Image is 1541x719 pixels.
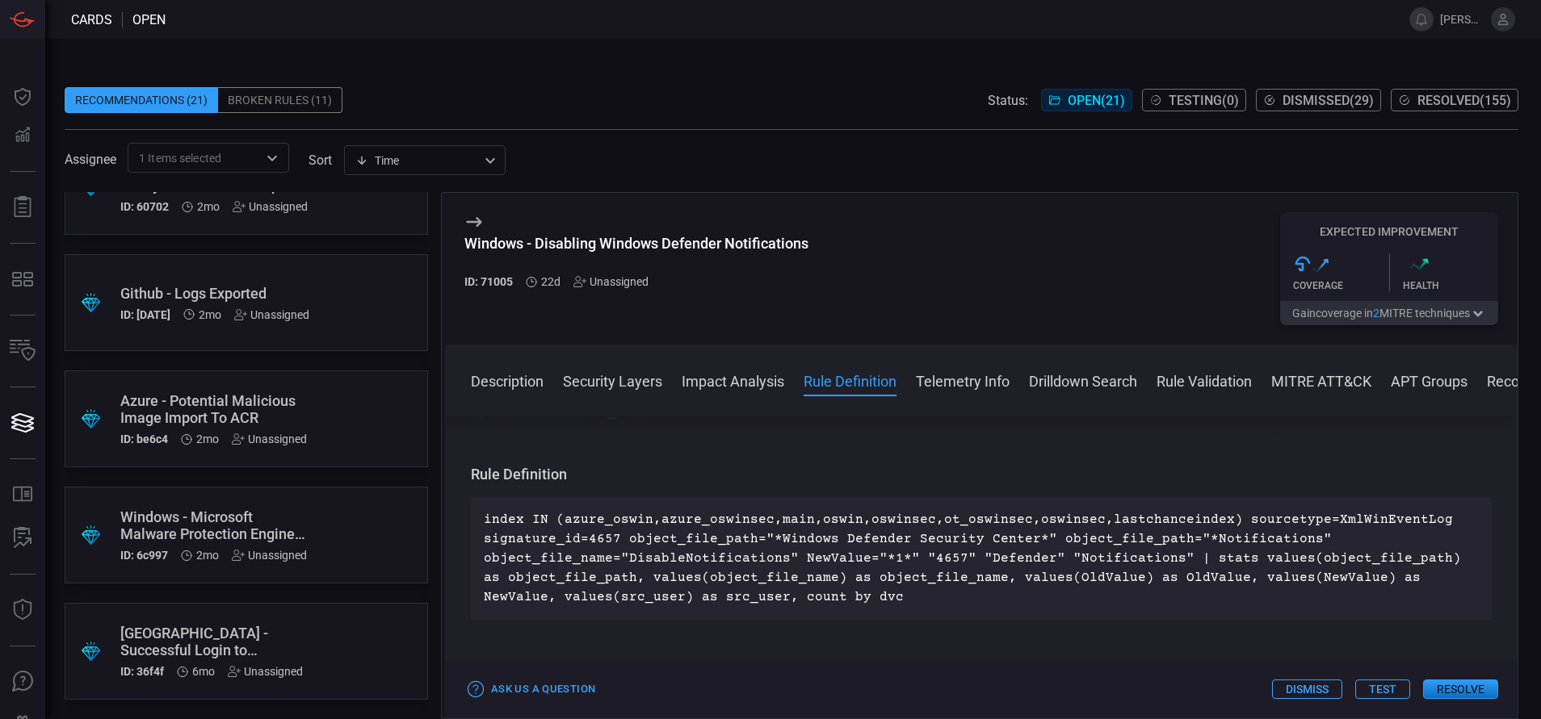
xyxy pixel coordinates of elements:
div: Coverage [1293,280,1389,291]
span: Aug 03, 2025 11:41 AM [541,275,561,288]
button: Open [261,147,283,169]
div: Windows - Microsoft Malware Protection Engine Crash [120,508,311,542]
button: Dashboard [3,77,42,116]
h5: Expected Improvement [1280,225,1498,238]
h3: Rule Definition [471,465,1492,484]
button: Drilldown Search [1029,370,1137,390]
div: Github - Logs Exported [120,285,311,302]
button: Threat Intelligence [3,591,42,629]
div: Recommendations (21) [65,87,218,113]
button: Gaincoverage in2MITRE techniques [1280,301,1498,325]
span: Testing ( 0 ) [1169,93,1239,108]
span: Jun 22, 2025 9:33 AM [197,200,220,213]
h5: ID: 36f4f [120,665,164,678]
span: 2 [1373,307,1379,320]
button: Description [471,370,544,390]
span: Jun 22, 2025 9:32 AM [196,433,219,445]
div: Unassigned [232,549,307,562]
div: Time [355,153,480,169]
button: Dismiss [1272,679,1342,699]
div: Unassigned [573,275,649,288]
div: Windows - Disabling Windows Defender Notifications [464,235,808,252]
button: Resolved(155) [1391,89,1518,111]
label: sort [309,153,332,168]
button: Impact Analysis [682,370,784,390]
button: Dismissed(29) [1256,89,1381,111]
span: Jun 15, 2025 9:30 AM [196,549,219,562]
h3: Telemetry Info [471,658,1492,678]
h5: ID: be6c4 [120,433,168,445]
div: Unassigned [228,665,303,678]
button: Telemetry Info [916,370,1010,390]
button: Resolve [1423,679,1498,699]
div: Unassigned [234,308,309,321]
button: MITRE - Detection Posture [3,260,42,299]
button: Cards [3,403,42,442]
button: Security Layers [563,370,662,390]
span: Dismissed ( 29 ) [1283,93,1374,108]
button: Test [1355,679,1410,699]
div: Palo Alto - Successful Login to Management Console from an External IP Address [120,625,311,658]
div: Broken Rules (11) [218,87,342,113]
span: [PERSON_NAME].[PERSON_NAME] [1440,13,1484,26]
span: 1 Items selected [139,150,221,166]
div: Unassigned [233,200,308,213]
button: APT Groups [1391,370,1468,390]
span: Cards [71,12,112,27]
button: Ask Us A Question [3,663,42,701]
h5: ID: [DATE] [120,308,170,321]
span: Mar 09, 2025 1:32 PM [192,665,215,678]
span: Resolved ( 155 ) [1417,93,1511,108]
div: Azure - Potential Malicious Image Import To ACR [120,392,311,426]
button: Open(21) [1041,89,1132,111]
h5: ID: 71005 [464,275,513,288]
span: Status: [988,93,1028,108]
p: index IN (azure_oswin,azure_oswinsec,main,oswin,oswinsec,ot_oswinsec,oswinsec,lastchanceindex) so... [484,510,1479,607]
h5: ID: 6c997 [120,549,168,562]
button: Testing(0) [1142,89,1246,111]
span: Open ( 21 ) [1068,93,1125,108]
span: open [132,12,166,27]
button: Reports [3,188,42,227]
button: Detections [3,116,42,155]
span: Assignee [65,152,116,167]
button: Ask Us a Question [464,677,599,702]
button: ALERT ANALYSIS [3,519,42,558]
div: Health [1403,280,1499,291]
h5: ID: 60702 [120,200,169,213]
button: Rule Definition [804,370,896,390]
div: Unassigned [232,433,307,445]
button: MITRE ATT&CK [1271,370,1371,390]
span: Jun 22, 2025 9:33 AM [199,308,221,321]
button: Rule Catalog [3,475,42,514]
button: Inventory [3,332,42,370]
button: Rule Validation [1157,370,1252,390]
